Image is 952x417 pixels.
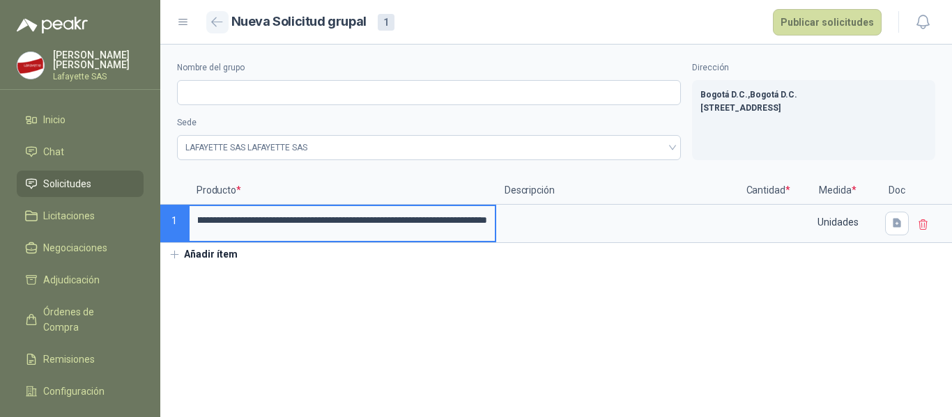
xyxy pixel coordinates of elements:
p: Medida [796,177,880,205]
p: Producto [188,177,496,205]
a: Inicio [17,107,144,133]
a: Órdenes de Compra [17,299,144,340]
p: Cantidad [740,177,796,205]
div: Unidades [797,206,878,238]
button: Publicar solicitudes [773,9,882,36]
span: Chat [43,144,64,159]
a: Negociaciones [17,235,144,261]
span: Remisiones [43,352,95,367]
a: Solicitudes [17,171,144,197]
a: Chat [17,139,144,165]
span: Solicitudes [43,176,91,191]
span: Negociaciones [43,240,107,255]
span: Inicio [43,112,66,127]
div: 1 [378,14,394,31]
a: Remisiones [17,346,144,372]
p: Descripción [496,177,740,205]
img: Company Logo [17,52,44,79]
a: Adjudicación [17,267,144,293]
span: Configuración [43,384,105,399]
p: [STREET_ADDRESS] [700,102,927,115]
span: Licitaciones [43,208,95,223]
label: Sede [177,116,681,129]
button: Añadir ítem [160,243,246,267]
h2: Nueva Solicitud grupal [231,12,367,32]
span: LAFAYETTE SAS LAFAYETTE SAS [185,137,673,158]
p: 1 [160,205,188,243]
p: Lafayette SAS [53,72,144,81]
p: [PERSON_NAME] [PERSON_NAME] [53,50,144,70]
a: Configuración [17,378,144,404]
span: Adjudicación [43,272,100,288]
p: Bogotá D.C. , Bogotá D.C. [700,88,927,102]
img: Logo peakr [17,17,88,33]
p: Doc [880,177,914,205]
span: Órdenes de Compra [43,304,130,335]
label: Nombre del grupo [177,61,681,74]
a: Licitaciones [17,203,144,229]
label: Dirección [692,61,935,74]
